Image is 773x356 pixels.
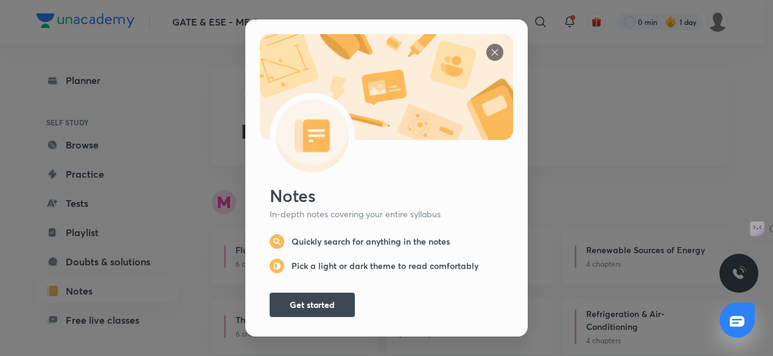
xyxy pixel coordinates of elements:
[270,209,503,220] p: In-depth notes covering your entire syllabus
[260,34,513,172] img: notes
[486,44,503,61] img: notes
[292,260,478,271] h6: Pick a light or dark theme to read comfortably
[270,234,284,249] img: notes
[270,293,355,317] button: Get started
[292,236,450,247] h6: Quickly search for anything in the notes
[270,259,284,273] img: notes
[270,184,513,206] div: Notes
